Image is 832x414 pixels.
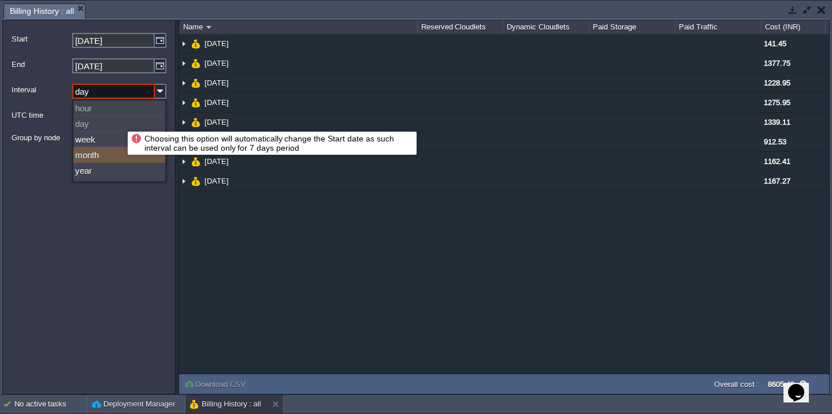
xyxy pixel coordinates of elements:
[203,78,231,88] a: [DATE]
[12,109,139,121] label: UTC time
[179,34,188,53] img: AMDAwAAAACH5BAEAAAAALAAAAAABAAEAAAICRAEAOw==
[12,84,71,96] label: Interval
[762,20,825,34] div: Cost (INR)
[783,368,820,402] iframe: chat widget
[191,54,200,73] img: AMDAwAAAACH5BAEAAAAALAAAAAABAAEAAAICRAEAOw==
[12,132,139,144] label: Group by node
[764,137,786,146] span: 912.53
[203,117,231,127] a: [DATE]
[73,132,165,147] div: week
[12,58,71,70] label: End
[191,171,200,191] img: AMDAwAAAACH5BAEAAAAALAAAAAABAAEAAAICRAEAOw==
[191,152,200,171] img: AMDAwAAAACH5BAEAAAAALAAAAAABAAEAAAICRAEAOw==
[764,177,790,185] span: 1167.27
[184,379,249,389] button: Download CSV
[14,395,87,413] div: No active tasks
[73,100,165,116] div: hour
[504,20,589,34] div: Dynamic Cloudlets
[12,33,71,45] label: Start
[73,147,165,163] div: month
[203,98,231,107] a: [DATE]
[203,176,231,186] a: [DATE]
[203,58,231,68] a: [DATE]
[714,380,759,389] label: Overall cost :
[73,116,165,132] div: day
[179,93,188,112] img: AMDAwAAAACH5BAEAAAAALAAAAAABAAEAAAICRAEAOw==
[191,34,200,53] img: AMDAwAAAACH5BAEAAAAALAAAAAABAAEAAAICRAEAOw==
[180,20,417,34] div: Name
[131,133,414,154] div: Choosing this option will automatically change the Start date as such interval can be used only f...
[764,118,790,126] span: 1339.11
[73,163,165,178] div: year
[179,54,188,73] img: AMDAwAAAACH5BAEAAAAALAAAAAABAAEAAAICRAEAOw==
[191,73,200,92] img: AMDAwAAAACH5BAEAAAAALAAAAAABAAEAAAICRAEAOw==
[179,113,188,132] img: AMDAwAAAACH5BAEAAAAALAAAAAABAAEAAAICRAEAOw==
[764,39,786,48] span: 141.45
[418,20,503,34] div: Reserved Cloudlets
[676,20,761,34] div: Paid Traffic
[179,152,188,171] img: AMDAwAAAACH5BAEAAAAALAAAAAABAAEAAAICRAEAOw==
[768,380,794,389] label: 8605.43
[92,398,175,410] button: Deployment Manager
[764,98,790,107] span: 1275.95
[203,156,231,166] a: [DATE]
[191,93,200,112] img: AMDAwAAAACH5BAEAAAAALAAAAAABAAEAAAICRAEAOw==
[10,4,74,18] span: Billing History : all
[190,398,261,410] button: Billing History : all
[191,113,200,132] img: AMDAwAAAACH5BAEAAAAALAAAAAABAAEAAAICRAEAOw==
[179,73,188,92] img: AMDAwAAAACH5BAEAAAAALAAAAAABAAEAAAICRAEAOw==
[203,39,231,49] a: [DATE]
[764,79,790,87] span: 1228.95
[764,59,790,68] span: 1377.75
[590,20,675,34] div: Paid Storage
[206,26,211,29] img: AMDAwAAAACH5BAEAAAAALAAAAAABAAEAAAICRAEAOw==
[179,171,188,191] img: AMDAwAAAACH5BAEAAAAALAAAAAABAAEAAAICRAEAOw==
[764,157,790,166] span: 1162.41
